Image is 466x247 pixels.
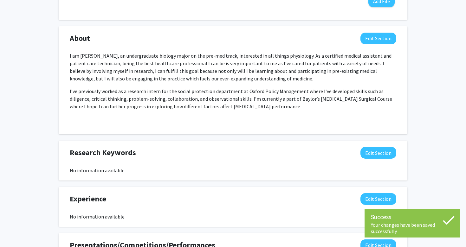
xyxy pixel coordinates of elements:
[70,52,396,82] p: I am [PERSON_NAME], an undergraduate biology major on the pre-med track, interested in all things...
[360,147,396,159] button: Edit Research Keywords
[70,213,396,220] div: No information available
[70,167,396,174] div: No information available
[371,212,453,222] div: Success
[360,193,396,205] button: Edit Experience
[5,218,27,242] iframe: Chat
[371,222,453,234] div: Your changes have been saved successfully
[70,147,136,158] span: Research Keywords
[70,33,90,44] span: About
[70,87,396,110] p: I’ve previously worked as a research intern for the social protection department at Oxford Policy...
[70,193,106,205] span: Experience
[360,33,396,44] button: Edit About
